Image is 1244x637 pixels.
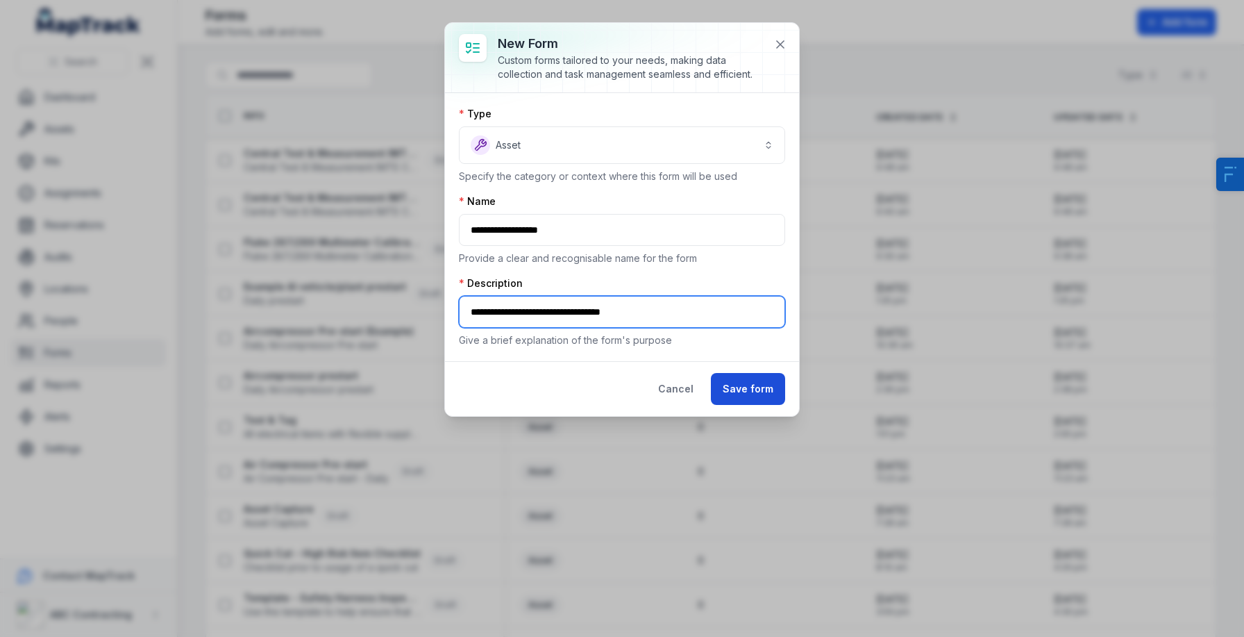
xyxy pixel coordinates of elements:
[459,333,785,347] p: Give a brief explanation of the form's purpose
[646,373,705,405] button: Cancel
[711,373,785,405] button: Save form
[498,34,763,53] h3: New form
[459,251,785,265] p: Provide a clear and recognisable name for the form
[459,126,785,164] button: Asset
[459,107,491,121] label: Type
[459,195,496,208] label: Name
[459,276,523,290] label: Description
[498,53,763,81] div: Custom forms tailored to your needs, making data collection and task management seamless and effi...
[459,169,785,183] p: Specify the category or context where this form will be used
